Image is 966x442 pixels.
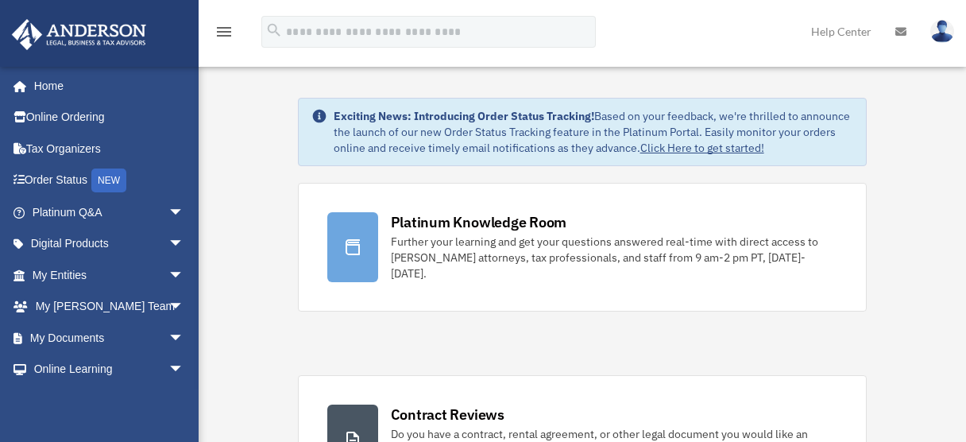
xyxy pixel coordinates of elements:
span: arrow_drop_down [168,385,200,417]
i: menu [214,22,234,41]
a: Digital Productsarrow_drop_down [11,228,208,260]
span: arrow_drop_down [168,228,200,261]
a: Platinum Q&Aarrow_drop_down [11,196,208,228]
span: arrow_drop_down [168,354,200,386]
a: My Entitiesarrow_drop_down [11,259,208,291]
span: arrow_drop_down [168,196,200,229]
div: Based on your feedback, we're thrilled to announce the launch of our new Order Status Tracking fe... [334,108,854,156]
a: menu [214,28,234,41]
div: NEW [91,169,126,192]
span: arrow_drop_down [168,291,200,324]
a: Online Ordering [11,102,208,134]
div: Further your learning and get your questions answered real-time with direct access to [PERSON_NAM... [391,234,838,281]
span: arrow_drop_down [168,322,200,355]
a: Order StatusNEW [11,165,208,197]
a: My Documentsarrow_drop_down [11,322,208,354]
i: search [265,21,283,39]
a: Tax Organizers [11,133,208,165]
a: Home [11,70,200,102]
a: Online Learningarrow_drop_down [11,354,208,386]
a: Platinum Knowledge Room Further your learning and get your questions answered real-time with dire... [298,183,867,312]
span: arrow_drop_down [168,259,200,292]
a: Billingarrow_drop_down [11,385,208,417]
div: Contract Reviews [391,405,504,425]
strong: Exciting News: Introducing Order Status Tracking! [334,109,594,123]
a: Click Here to get started! [640,141,764,155]
img: Anderson Advisors Platinum Portal [7,19,151,50]
div: Platinum Knowledge Room [391,212,567,232]
img: User Pic [930,20,954,43]
a: My [PERSON_NAME] Teamarrow_drop_down [11,291,208,323]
